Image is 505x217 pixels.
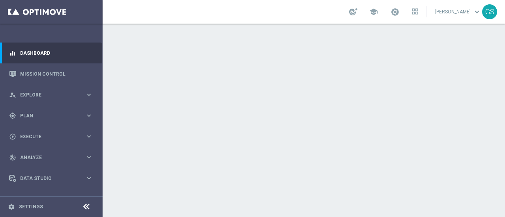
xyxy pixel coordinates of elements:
span: school [369,7,378,16]
i: keyboard_arrow_right [85,91,93,98]
span: Analyze [20,155,85,160]
i: keyboard_arrow_right [85,112,93,119]
i: lightbulb [9,196,16,203]
span: Plan [20,113,85,118]
button: track_changes Analyze keyboard_arrow_right [9,154,93,161]
div: Data Studio [9,175,85,182]
button: play_circle_outline Execute keyboard_arrow_right [9,134,93,140]
i: keyboard_arrow_right [85,133,93,140]
i: play_circle_outline [9,133,16,140]
button: equalizer Dashboard [9,50,93,56]
div: Optibot [9,189,93,210]
div: Analyze [9,154,85,161]
a: Dashboard [20,43,93,63]
i: track_changes [9,154,16,161]
span: Explore [20,93,85,97]
a: Optibot [20,189,82,210]
button: Data Studio keyboard_arrow_right [9,175,93,182]
div: Explore [9,91,85,98]
button: person_search Explore keyboard_arrow_right [9,92,93,98]
i: keyboard_arrow_right [85,154,93,161]
div: Execute [9,133,85,140]
i: keyboard_arrow_right [85,174,93,182]
a: [PERSON_NAME]keyboard_arrow_down [434,6,482,18]
div: GS [482,4,497,19]
a: Settings [19,204,43,209]
div: Mission Control [9,63,93,84]
i: person_search [9,91,16,98]
span: Execute [20,134,85,139]
button: Mission Control [9,71,93,77]
button: gps_fixed Plan keyboard_arrow_right [9,113,93,119]
span: Data Studio [20,176,85,181]
i: gps_fixed [9,112,16,119]
div: Plan [9,112,85,119]
a: Mission Control [20,63,93,84]
span: keyboard_arrow_down [473,7,481,16]
div: Dashboard [9,43,93,63]
i: settings [8,203,15,210]
i: equalizer [9,50,16,57]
